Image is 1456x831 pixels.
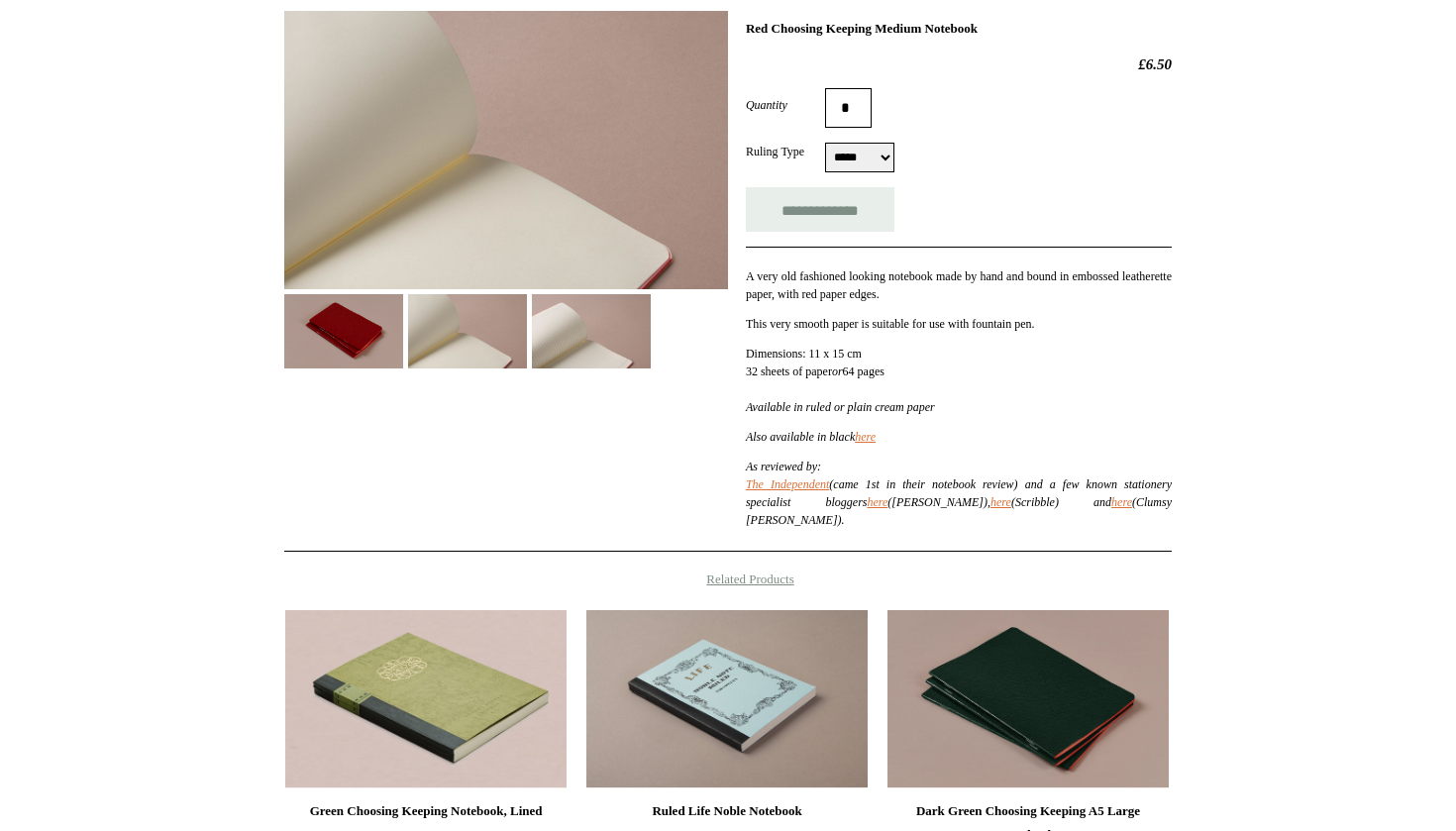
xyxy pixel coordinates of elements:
[867,495,887,509] a: here
[408,294,527,368] img: Red Choosing Keeping Medium Notebook
[746,21,1172,37] h1: Red Choosing Keeping Medium Notebook
[855,430,876,444] a: here
[746,460,821,473] i: As reviewed by:
[285,610,567,788] img: Green Choosing Keeping Notebook, Lined
[284,11,728,289] img: Red Choosing Keeping Medium Notebook
[1011,495,1111,509] i: (Scribble) and
[746,477,829,491] a: The Independent
[285,610,567,788] a: Green Choosing Keeping Notebook, Lined Green Choosing Keeping Notebook, Lined
[746,430,876,444] em: Also available in black
[887,495,990,509] i: ([PERSON_NAME]),
[1111,495,1132,509] a: here
[290,799,562,823] div: Green Choosing Keeping Notebook, Lined
[832,364,843,378] em: or
[746,477,1172,509] i: (came 1st in their notebook review) and a few known stationery specialist bloggers
[746,315,1172,333] p: This very smooth paper is suitable for use with fountain pen.
[990,495,1011,509] a: here
[887,610,1169,788] a: Dark Green Choosing Keeping A5 Large Notebook Dark Green Choosing Keeping A5 Large Notebook
[746,55,1172,73] h2: £6.50
[746,345,1172,416] p: Dimensions: 11 x 15 cm 32 sheets of paper 64 pages
[532,294,651,368] img: Red Choosing Keeping Medium Notebook
[746,143,825,160] label: Ruling Type
[746,400,935,414] em: Available in ruled or plain cream paper
[887,610,1169,788] img: Dark Green Choosing Keeping A5 Large Notebook
[586,610,868,788] a: Ruled Life Noble Notebook Ruled Life Noble Notebook
[233,571,1223,587] h4: Related Products
[591,799,863,823] div: Ruled Life Noble Notebook
[284,294,403,368] img: Red Choosing Keeping Medium Notebook
[746,96,825,114] label: Quantity
[586,610,868,788] img: Ruled Life Noble Notebook
[746,267,1172,303] p: A very old fashioned looking notebook made by hand and bound in embossed leatherette paper, with ...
